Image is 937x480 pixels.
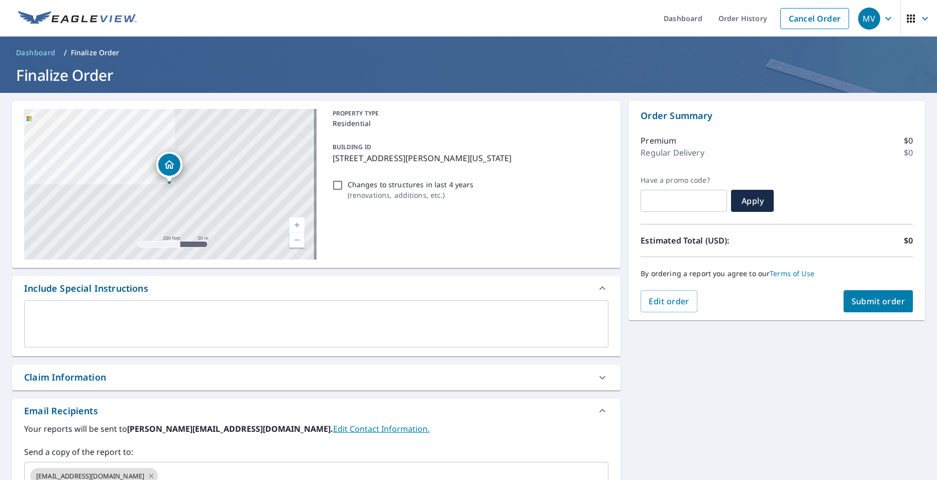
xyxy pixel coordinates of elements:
p: Regular Delivery [641,147,704,159]
label: Send a copy of the report to: [24,446,608,458]
p: $0 [904,147,913,159]
p: Premium [641,135,676,147]
div: Claim Information [12,365,620,390]
button: Apply [731,190,774,212]
a: Dashboard [12,45,60,61]
span: Edit order [649,296,689,307]
a: Current Level 17, Zoom Out [289,232,304,248]
p: PROPERTY TYPE [333,109,605,118]
p: ( renovations, additions, etc. ) [348,190,474,200]
div: MV [858,8,880,30]
div: Email Recipients [12,399,620,423]
div: Claim Information [24,371,106,384]
nav: breadcrumb [12,45,925,61]
a: Current Level 17, Zoom In [289,217,304,232]
div: Email Recipients [24,404,98,418]
li: / [64,47,67,59]
p: $0 [904,234,913,247]
a: Terms of Use [770,269,814,278]
label: Your reports will be sent to [24,423,608,435]
span: Submit order [852,296,905,307]
a: EditContactInfo [333,423,430,434]
a: Cancel Order [780,8,849,29]
p: BUILDING ID [333,143,371,151]
div: Dropped pin, building 1, Residential property, 8939 N Lewis Ave Kansas City, MO 64157 [156,152,182,183]
img: EV Logo [18,11,137,26]
div: Include Special Instructions [12,276,620,300]
p: $0 [904,135,913,147]
span: Apply [739,195,766,206]
b: [PERSON_NAME][EMAIL_ADDRESS][DOMAIN_NAME]. [127,423,333,434]
button: Submit order [844,290,913,312]
p: By ordering a report you agree to our [641,269,913,278]
p: Changes to structures in last 4 years [348,179,474,190]
p: Estimated Total (USD): [641,234,777,247]
span: Dashboard [16,48,56,58]
h1: Finalize Order [12,65,925,85]
p: Residential [333,118,605,129]
p: [STREET_ADDRESS][PERSON_NAME][US_STATE] [333,152,605,164]
p: Finalize Order [71,48,120,58]
div: Include Special Instructions [24,282,148,295]
button: Edit order [641,290,697,312]
p: Order Summary [641,109,913,123]
label: Have a promo code? [641,176,727,185]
